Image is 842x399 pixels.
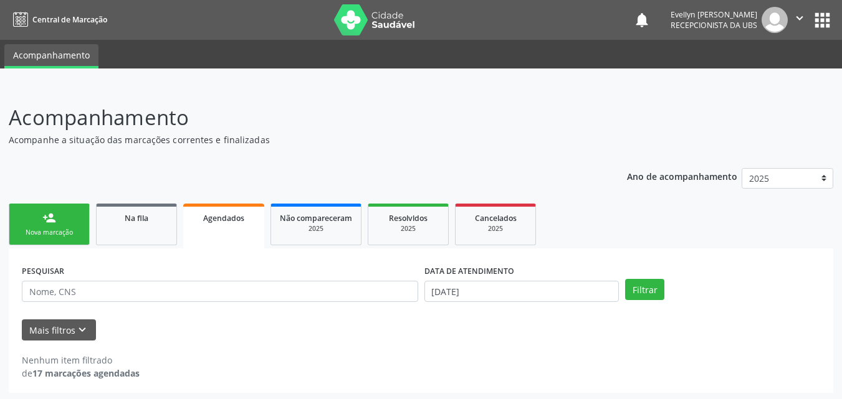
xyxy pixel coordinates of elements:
label: PESQUISAR [22,261,64,281]
div: 2025 [464,224,527,233]
div: person_add [42,211,56,225]
p: Acompanhe a situação das marcações correntes e finalizadas [9,133,586,146]
label: DATA DE ATENDIMENTO [424,261,514,281]
span: Agendados [203,213,244,223]
span: Na fila [125,213,148,223]
div: 2025 [377,224,439,233]
div: Nova marcação [18,228,80,237]
span: Não compareceram [280,213,352,223]
span: Resolvidos [389,213,428,223]
button: notifications [633,11,651,29]
input: Nome, CNS [22,281,418,302]
button: Filtrar [625,279,664,300]
span: Central de Marcação [32,14,107,25]
button: Mais filtroskeyboard_arrow_down [22,319,96,341]
a: Acompanhamento [4,44,98,68]
strong: 17 marcações agendadas [32,367,140,379]
div: de [22,367,140,380]
img: img [762,7,788,33]
button:  [788,7,811,33]
p: Ano de acompanhamento [627,168,737,184]
div: Nenhum item filtrado [22,354,140,367]
i: keyboard_arrow_down [75,323,89,337]
div: 2025 [280,224,352,233]
p: Acompanhamento [9,102,586,133]
input: Selecione um intervalo [424,281,620,302]
a: Central de Marcação [9,9,107,30]
button: apps [811,9,833,31]
i:  [793,11,806,25]
span: Recepcionista da UBS [671,20,757,31]
div: Evellyn [PERSON_NAME] [671,9,757,20]
span: Cancelados [475,213,517,223]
